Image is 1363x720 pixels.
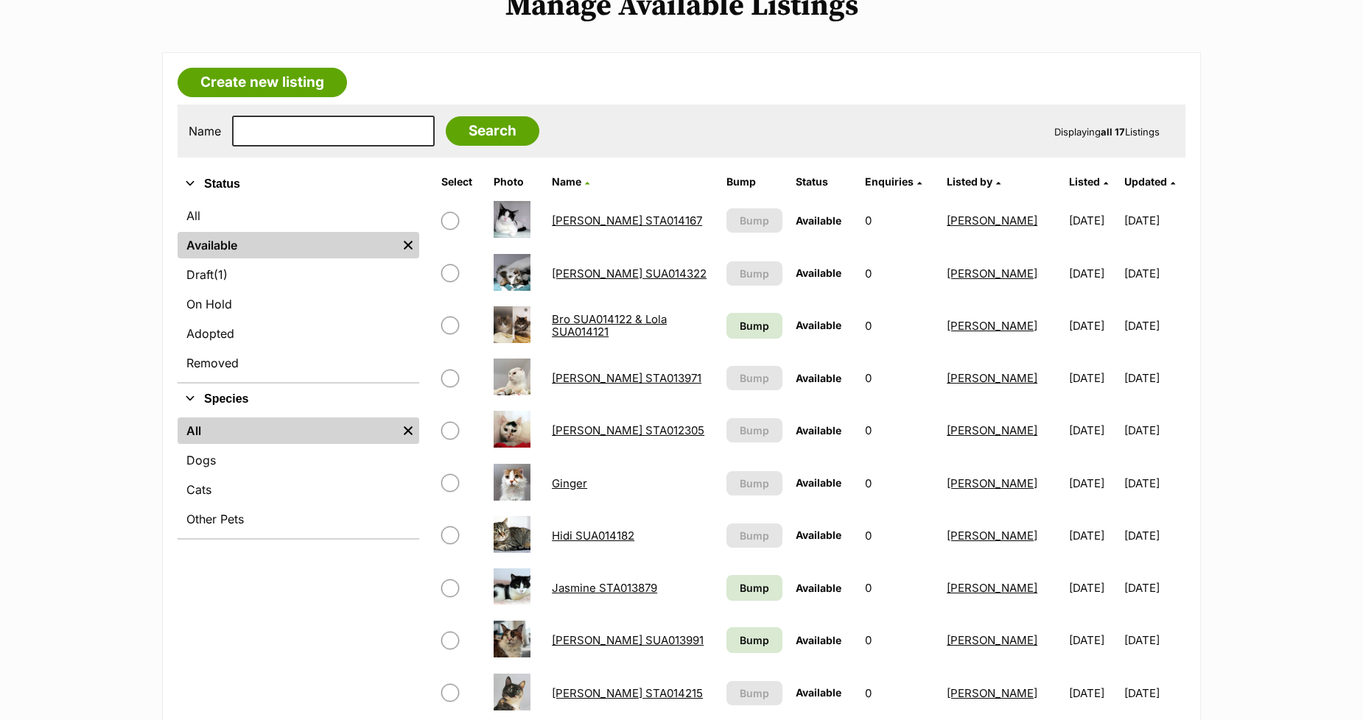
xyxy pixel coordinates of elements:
[552,213,702,227] a: [PERSON_NAME] STA014167
[1124,458,1184,509] td: [DATE]
[488,170,545,194] th: Photo
[178,476,419,503] a: Cats
[1124,300,1184,351] td: [DATE]
[947,267,1037,280] a: [PERSON_NAME]
[1063,458,1123,509] td: [DATE]
[189,124,221,138] label: Name
[740,476,769,491] span: Bump
[435,170,486,194] th: Select
[796,582,841,594] span: Available
[796,529,841,541] span: Available
[1063,562,1123,613] td: [DATE]
[178,174,419,194] button: Status
[740,685,769,701] span: Bump
[726,681,782,705] button: Bump
[178,414,419,538] div: Species
[552,581,657,595] a: Jasmine STA013879
[859,668,939,719] td: 0
[552,686,703,700] a: [PERSON_NAME] STA014215
[446,116,539,146] input: Search
[947,319,1037,333] a: [PERSON_NAME]
[1124,510,1184,561] td: [DATE]
[552,529,634,543] a: Hidi SUA014182
[178,417,397,444] a: All
[790,170,858,194] th: Status
[1124,195,1184,246] td: [DATE]
[796,686,841,699] span: Available
[1124,248,1184,299] td: [DATE]
[859,300,939,351] td: 0
[1063,353,1123,403] td: [DATE]
[552,371,701,385] a: [PERSON_NAME] STA013971
[178,350,419,376] a: Removed
[796,319,841,331] span: Available
[1124,175,1175,188] a: Updated
[726,575,782,601] a: Bump
[859,195,939,246] td: 0
[178,200,419,382] div: Status
[947,581,1037,595] a: [PERSON_NAME]
[796,476,841,489] span: Available
[1069,175,1100,188] span: Listed
[552,476,587,490] a: Ginger
[1063,300,1123,351] td: [DATE]
[397,417,419,444] a: Remove filter
[552,423,704,437] a: [PERSON_NAME] STA012305
[721,170,788,194] th: Bump
[726,523,782,548] button: Bump
[1124,175,1167,188] span: Updated
[178,291,419,317] a: On Hold
[726,627,782,653] a: Bump
[726,366,782,390] button: Bump
[1054,126,1160,138] span: Displaying Listings
[1124,405,1184,456] td: [DATE]
[796,267,841,279] span: Available
[947,633,1037,647] a: [PERSON_NAME]
[1124,353,1184,403] td: [DATE]
[859,615,939,666] td: 0
[726,208,782,233] button: Bump
[947,175,992,188] span: Listed by
[1063,510,1123,561] td: [DATE]
[178,389,419,409] button: Species
[859,405,939,456] td: 0
[947,686,1037,700] a: [PERSON_NAME]
[1063,195,1123,246] td: [DATE]
[947,371,1037,385] a: [PERSON_NAME]
[1063,248,1123,299] td: [DATE]
[178,261,419,288] a: Draft
[859,510,939,561] td: 0
[1124,668,1184,719] td: [DATE]
[552,633,704,647] a: [PERSON_NAME] SUA013991
[740,266,769,281] span: Bump
[740,580,769,596] span: Bump
[1124,562,1184,613] td: [DATE]
[859,353,939,403] td: 0
[178,320,419,347] a: Adopted
[552,267,707,280] a: [PERSON_NAME] SUA014322
[1124,615,1184,666] td: [DATE]
[726,471,782,495] button: Bump
[796,214,841,227] span: Available
[178,447,419,473] a: Dogs
[178,506,419,532] a: Other Pets
[947,423,1037,437] a: [PERSON_NAME]
[740,370,769,386] span: Bump
[796,372,841,384] span: Available
[740,213,769,228] span: Bump
[740,423,769,438] span: Bump
[1063,668,1123,719] td: [DATE]
[726,261,782,286] button: Bump
[796,634,841,646] span: Available
[552,312,667,339] a: Bro SUA014122 & Lola SUA014121
[214,266,228,283] span: (1)
[859,248,939,299] td: 0
[859,562,939,613] td: 0
[740,318,769,333] span: Bump
[178,202,419,229] a: All
[1063,615,1123,666] td: [DATE]
[740,528,769,543] span: Bump
[796,424,841,437] span: Available
[726,418,782,442] button: Bump
[397,232,419,258] a: Remove filter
